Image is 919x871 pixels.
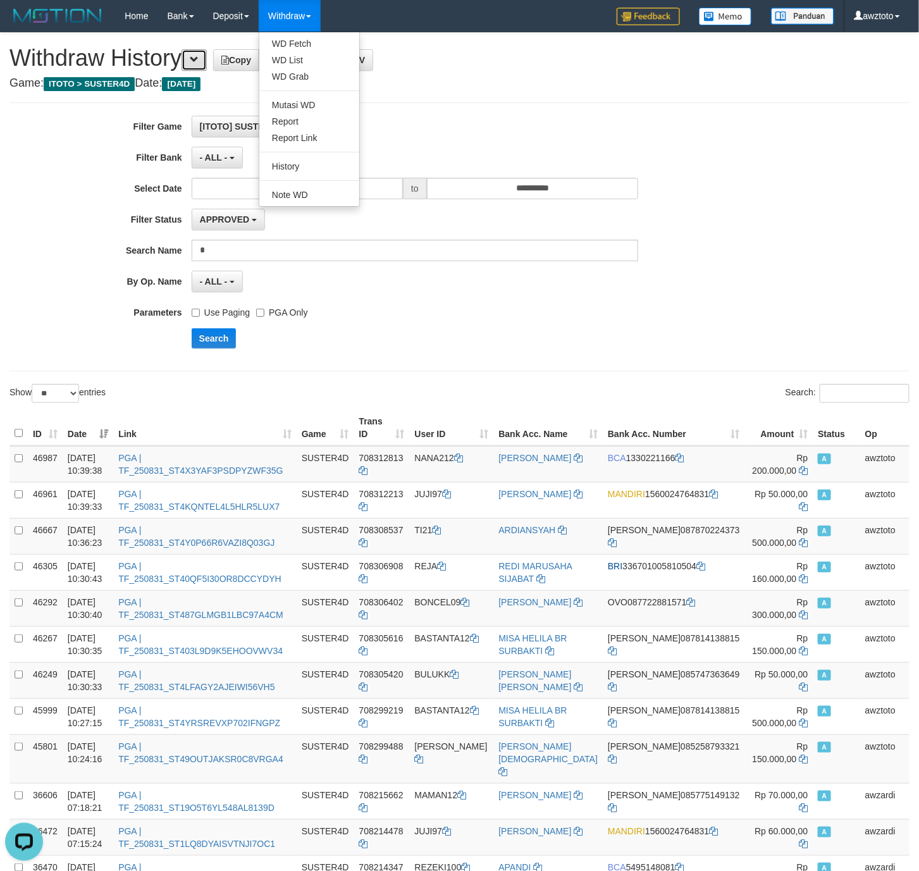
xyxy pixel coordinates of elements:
[745,410,813,446] th: Amount: activate to sort column ascending
[753,561,808,584] span: Rp 160.000,00
[498,633,567,656] a: MISA HELILA BR SURBAKTI
[113,410,297,446] th: Link: activate to sort column ascending
[755,790,808,800] span: Rp 70.000,00
[63,783,113,819] td: [DATE] 07:18:21
[860,819,910,855] td: awzardi
[162,77,200,91] span: [DATE]
[608,489,645,499] span: MANDIRI
[259,113,359,130] a: Report
[28,554,63,590] td: 46305
[192,328,237,349] button: Search
[192,209,265,230] button: APPROVED
[118,705,280,728] a: PGA | TF_250831_ST4YRSREVXP702IFNGPZ
[354,410,410,446] th: Trans ID: activate to sort column ascending
[753,705,808,728] span: Rp 500.000,00
[860,446,910,483] td: awztoto
[32,384,79,403] select: Showentries
[256,309,264,317] input: PGA Only
[860,662,910,698] td: awztoto
[410,518,494,554] td: TI21
[813,410,860,446] th: Status
[192,147,243,168] button: - ALL -
[297,554,354,590] td: SUSTER4D
[63,590,113,626] td: [DATE] 10:30:40
[755,669,808,679] span: Rp 50.000,00
[753,525,808,548] span: Rp 500.000,00
[608,597,627,607] span: OVO
[259,158,359,175] a: History
[63,734,113,783] td: [DATE] 10:24:16
[818,791,830,801] span: Approved - Marked by awzardi
[354,734,410,783] td: 708299488
[603,819,745,855] td: 1560024764831
[118,826,275,849] a: PGA | TF_250831_ST1LQ8DYAISVTNJI7OC1
[297,698,354,734] td: SUSTER4D
[786,384,910,403] label: Search:
[818,490,830,500] span: Approved - Marked by awztoto
[860,518,910,554] td: awztoto
[297,662,354,698] td: SUSTER4D
[63,518,113,554] td: [DATE] 10:36:23
[354,518,410,554] td: 708308537
[297,626,354,662] td: SUSTER4D
[403,178,427,199] span: to
[44,77,135,91] span: ITOTO > SUSTER4D
[603,626,745,662] td: 087814138815
[753,453,808,476] span: Rp 200.000,00
[297,410,354,446] th: Game: activate to sort column ascending
[200,276,228,287] span: - ALL -
[860,626,910,662] td: awztoto
[608,741,681,751] span: [PERSON_NAME]
[297,482,354,518] td: SUSTER4D
[818,562,830,572] span: Approved - Marked by awztoto
[410,446,494,483] td: NANA212
[410,626,494,662] td: BASTANTA12
[410,590,494,626] td: BONCEL09
[818,706,830,717] span: Approved - Marked by awztoto
[603,734,745,783] td: 085258793321
[410,734,494,783] td: [PERSON_NAME]
[297,783,354,819] td: SUSTER4D
[259,35,359,52] a: WD Fetch
[9,6,106,25] img: MOTION_logo.png
[118,453,283,476] a: PGA | TF_250831_ST4X3YAF3PSDPYZWF35G
[28,590,63,626] td: 46292
[410,783,494,819] td: MAMAN12
[771,8,834,25] img: panduan.png
[354,819,410,855] td: 708214478
[28,662,63,698] td: 46249
[259,130,359,146] a: Report Link
[118,633,283,656] a: PGA | TF_250831_ST403L9D9K5EHOOVWV34
[410,819,494,855] td: JUJI97
[256,302,307,319] label: PGA Only
[603,783,745,819] td: 085775149132
[354,662,410,698] td: 708305420
[608,453,626,463] span: BCA
[860,734,910,783] td: awztoto
[498,525,555,535] a: ARDIANSYAH
[118,561,281,584] a: PGA | TF_250831_ST40QF5I30OR8DCCYDYH
[498,453,571,463] a: [PERSON_NAME]
[818,598,830,608] span: Approved - Marked by awztoto
[608,669,681,679] span: [PERSON_NAME]
[63,410,113,446] th: Date: activate to sort column ascending
[259,52,359,68] a: WD List
[860,590,910,626] td: awztoto
[498,826,571,836] a: [PERSON_NAME]
[28,446,63,483] td: 46987
[860,410,910,446] th: Op
[259,68,359,85] a: WD Grab
[28,518,63,554] td: 46667
[603,554,745,590] td: 336701005810504
[498,489,571,499] a: [PERSON_NAME]
[603,698,745,734] td: 087814138815
[498,790,571,800] a: [PERSON_NAME]
[818,454,830,464] span: Approved - Marked by awztoto
[354,446,410,483] td: 708312813
[498,669,571,692] a: [PERSON_NAME] [PERSON_NAME]
[118,790,274,813] a: PGA | TF_250831_ST19O5T6YL548AL8139D
[603,662,745,698] td: 085747363649
[354,554,410,590] td: 708306908
[259,187,359,203] a: Note WD
[9,46,910,71] h1: Withdraw History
